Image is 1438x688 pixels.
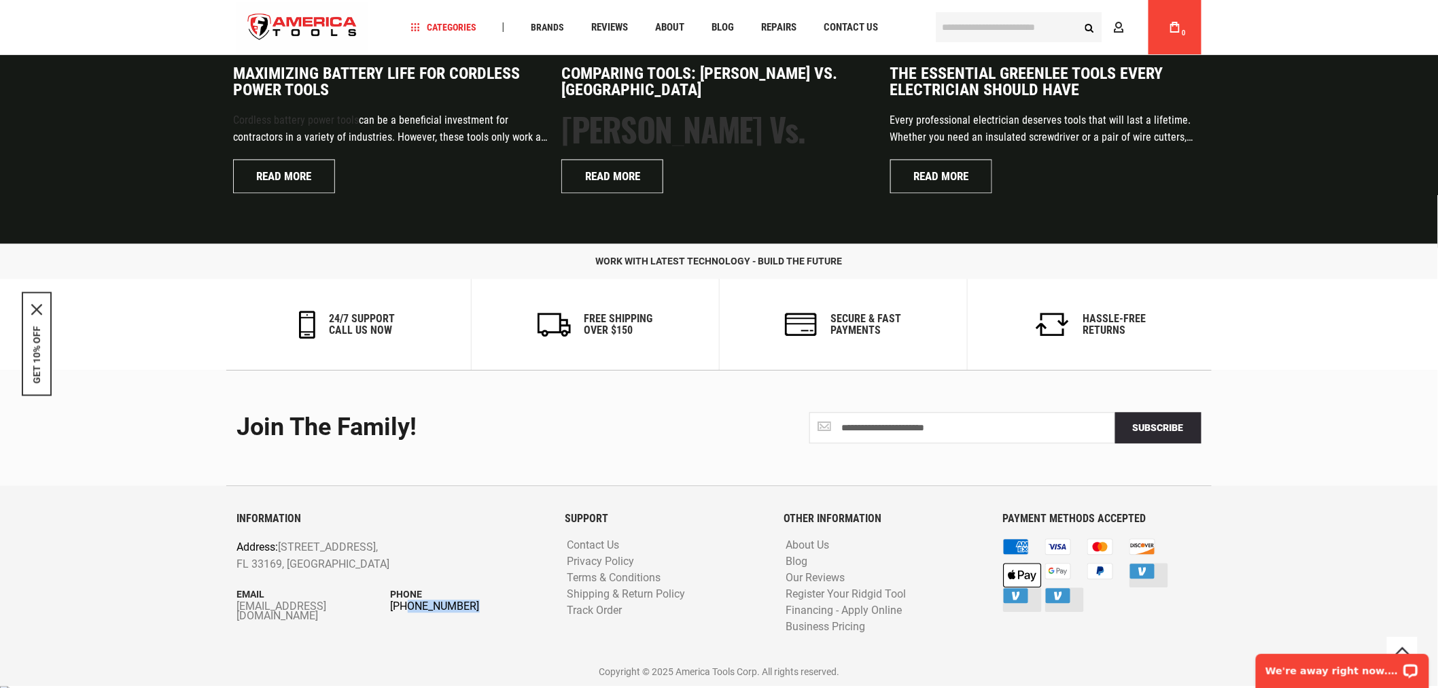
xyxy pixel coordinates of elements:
a: Shipping & Return Policy [563,588,688,601]
a: Read more [233,159,335,193]
a: Track Order [563,604,625,617]
span: Categories [411,22,476,32]
h6: INFORMATION [236,513,544,525]
p: can be a beneficial investment for contractors in a variety of industries. However, these tools o... [233,111,548,146]
a: Categories [405,18,483,37]
a: Comparing Tools: [PERSON_NAME] vs. [GEOGRAPHIC_DATA] [561,65,876,98]
span: Blog [712,22,734,33]
iframe: LiveChat chat widget [1247,645,1438,688]
a: Blog [783,555,811,568]
p: [STREET_ADDRESS], FL 33169, [GEOGRAPHIC_DATA] [236,538,483,573]
a: Contact Us [818,18,884,37]
a: Financing - Apply Online [783,604,906,617]
span: Address: [236,540,278,553]
a: Business Pricing [783,621,869,634]
span: Contact Us [824,22,878,33]
a: Maximizing Battery Life for Cordless Power Tools [233,65,548,98]
a: Terms & Conditions [563,572,664,585]
p: Every professional electrician deserves tools that will last a lifetime. Whether you need an insu... [890,111,1205,146]
p: Phone [391,587,545,602]
button: GET 10% OFF [31,326,42,384]
button: Search [1076,14,1102,40]
span: About [655,22,684,33]
span: Repairs [761,22,796,33]
a: The Essential Greenlee Tools Every Electrician Should Have [890,65,1205,98]
span: 0 [1182,29,1186,37]
h6: SUPPORT [565,513,763,525]
img: America Tools [236,2,368,53]
a: Reviews [585,18,634,37]
a: Privacy Policy [563,555,637,568]
h1: [PERSON_NAME] vs. [GEOGRAPHIC_DATA]: Comparing the Tool Brands [561,111,876,184]
a: Our Reviews [783,572,849,585]
a: Cordless battery power tools [233,114,359,126]
a: Contact Us [563,539,622,552]
a: Blog [705,18,740,37]
span: Subscribe [1133,422,1184,433]
p: Copyright © 2025 America Tools Corp. All rights reserved. [236,664,1202,679]
span: Reviews [591,22,628,33]
a: [PHONE_NUMBER] [391,602,545,611]
h6: Free Shipping Over $150 [584,313,653,337]
div: Join the Family! [236,414,709,441]
span: Brands [531,22,564,32]
h6: secure & fast payments [830,313,901,337]
h6: OTHER INFORMATION [784,513,983,525]
a: Register Your Ridgid Tool [783,588,910,601]
p: Email [236,587,391,602]
a: store logo [236,2,368,53]
a: About [649,18,690,37]
button: Close [31,305,42,315]
h6: 24/7 support call us now [329,313,395,337]
a: [EMAIL_ADDRESS][DOMAIN_NAME] [236,602,391,621]
h6: PAYMENT METHODS ACCEPTED [1003,513,1202,525]
a: Repairs [755,18,803,37]
a: Brands [525,18,570,37]
a: About Us [783,539,833,552]
a: Read more [561,159,663,193]
svg: close icon [31,305,42,315]
button: Subscribe [1115,412,1202,443]
h6: Hassle-Free Returns [1083,313,1146,337]
a: Read more [890,159,992,193]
